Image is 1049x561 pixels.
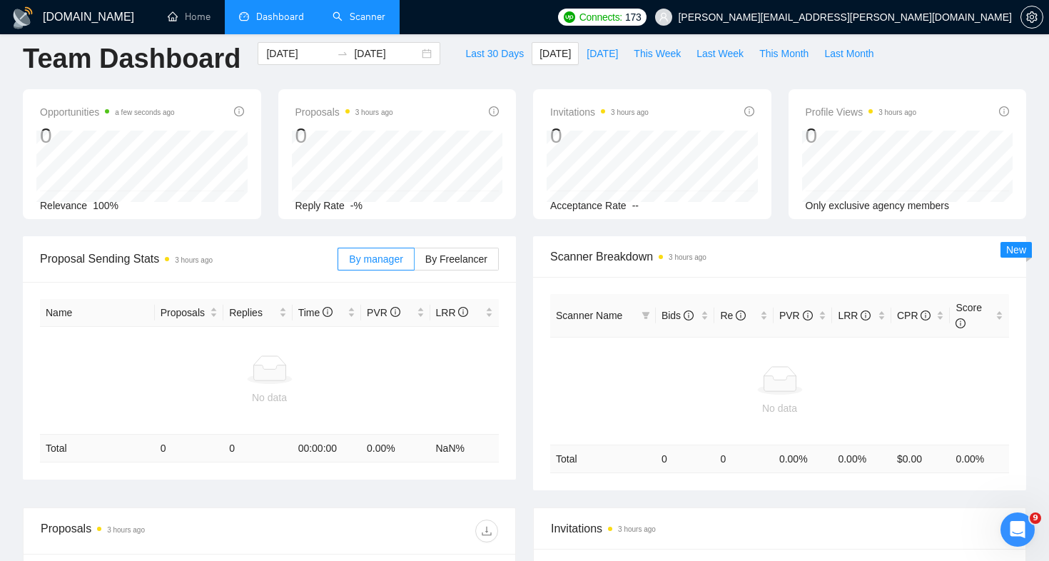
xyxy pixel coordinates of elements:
span: Only exclusive agency members [806,200,950,211]
span: This Week [634,46,681,61]
div: 0 [295,122,393,149]
span: Last 30 Days [465,46,524,61]
span: setting [1021,11,1043,23]
span: Time [298,307,333,318]
span: download [476,525,497,537]
time: 3 hours ago [107,526,145,534]
div: 0 [806,122,917,149]
span: 9 [1030,512,1041,524]
span: This Month [759,46,809,61]
span: filter [642,311,650,320]
img: logo [11,6,34,29]
td: 0 [714,445,774,472]
td: 0.00 % [361,435,430,463]
td: 0.00 % [950,445,1009,472]
time: 3 hours ago [355,108,393,116]
span: Connects: [579,9,622,25]
time: 3 hours ago [175,256,213,264]
span: info-circle [390,307,400,317]
span: Reply Rate [295,200,345,211]
span: Opportunities [40,103,175,121]
a: searchScanner [333,11,385,23]
span: Bids [662,310,694,321]
span: info-circle [956,318,966,328]
th: Name [40,299,155,327]
div: No data [556,400,1003,416]
span: Acceptance Rate [550,200,627,211]
span: info-circle [458,307,468,317]
span: info-circle [684,310,694,320]
span: info-circle [234,106,244,116]
span: Proposals [295,103,393,121]
td: Total [40,435,155,463]
time: 3 hours ago [611,108,649,116]
button: [DATE] [532,42,579,65]
span: 100% [93,200,118,211]
button: Last Month [816,42,881,65]
th: Replies [223,299,292,327]
span: By Freelancer [425,253,487,265]
span: LRR [838,310,871,321]
span: By manager [349,253,402,265]
td: NaN % [430,435,500,463]
span: user [659,12,669,22]
div: 0 [550,122,649,149]
span: [DATE] [587,46,618,61]
span: dashboard [239,11,249,21]
span: -- [632,200,639,211]
td: 0 [656,445,715,472]
span: Re [720,310,746,321]
td: 0.00 % [774,445,833,472]
button: This Month [751,42,816,65]
td: 00:00:00 [293,435,361,463]
span: info-circle [999,106,1009,116]
span: -% [350,200,363,211]
span: LRR [436,307,469,318]
button: download [475,520,498,542]
button: Last Week [689,42,751,65]
span: info-circle [921,310,931,320]
td: Total [550,445,656,472]
input: Start date [266,46,331,61]
span: Relevance [40,200,87,211]
span: swap-right [337,48,348,59]
span: Proposal Sending Stats [40,250,338,268]
time: 3 hours ago [618,525,656,533]
span: Profile Views [806,103,917,121]
span: filter [639,305,653,326]
span: Score [956,302,982,329]
time: a few seconds ago [115,108,174,116]
span: info-circle [323,307,333,317]
span: Invitations [550,103,649,121]
td: 0.00 % [832,445,891,472]
button: setting [1020,6,1043,29]
span: Proposals [161,305,207,320]
span: info-circle [736,310,746,320]
div: 0 [40,122,175,149]
span: [DATE] [539,46,571,61]
button: [DATE] [579,42,626,65]
span: Replies [229,305,275,320]
span: info-circle [489,106,499,116]
time: 3 hours ago [878,108,916,116]
th: Proposals [155,299,223,327]
span: CPR [897,310,931,321]
span: Dashboard [256,11,304,23]
span: to [337,48,348,59]
span: 173 [625,9,641,25]
h1: Team Dashboard [23,42,240,76]
span: Last Month [824,46,873,61]
span: New [1006,244,1026,256]
a: homeHome [168,11,211,23]
span: Invitations [551,520,1008,537]
span: PVR [367,307,400,318]
td: 0 [223,435,292,463]
iframe: Intercom live chat [1000,512,1035,547]
span: PVR [779,310,813,321]
td: 0 [155,435,223,463]
time: 3 hours ago [669,253,706,261]
td: $ 0.00 [891,445,951,472]
span: Scanner Name [556,310,622,321]
button: Last 30 Days [457,42,532,65]
span: info-circle [861,310,871,320]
